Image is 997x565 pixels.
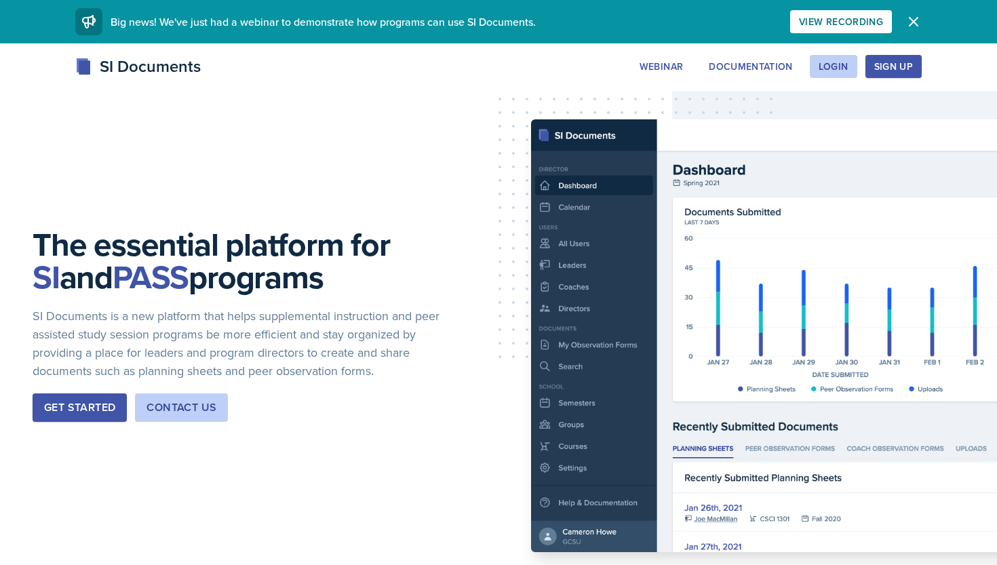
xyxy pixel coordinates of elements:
div: View Recording [799,16,883,27]
button: Documentation [700,55,802,78]
button: Webinar [631,55,692,78]
span: Big news! We've just had a webinar to demonstrate how programs can use SI Documents. [111,14,536,29]
div: SI Documents [75,54,201,79]
div: Get Started [44,400,115,416]
div: Login [819,61,848,72]
div: Documentation [709,61,793,72]
div: Webinar [640,61,683,72]
div: Sign Up [874,61,913,72]
button: Login [810,55,857,78]
div: Contact Us [146,400,216,416]
button: Contact Us [135,393,228,422]
button: Get Started [33,393,127,422]
button: View Recording [790,10,892,33]
button: Sign Up [865,55,922,78]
